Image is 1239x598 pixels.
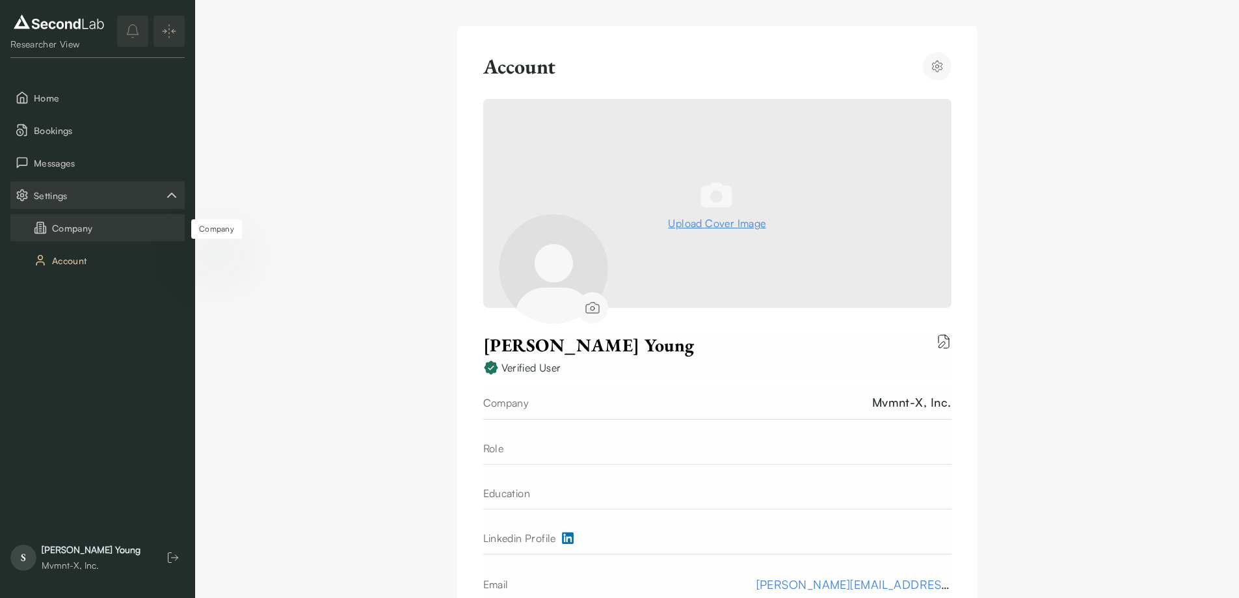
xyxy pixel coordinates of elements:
button: Bookings [10,116,185,144]
button: Home [10,84,185,111]
div: Upload Cover Image [668,215,766,231]
button: Settings [10,182,185,209]
span: Bookings [34,124,180,137]
button: Edit biography [907,334,952,357]
button: Upload Cover Image [668,176,766,231]
button: Expand/Collapse sidebar [153,16,185,47]
img: Verified [483,360,499,375]
button: Messages [10,149,185,176]
div: Email [483,577,509,592]
span: S [10,545,36,571]
span: Settings [34,189,164,202]
div: Verified User [501,360,561,375]
a: Account settings [923,52,952,81]
img: cloud upload icon [699,176,735,213]
div: Education [483,485,531,501]
span: Messages [34,156,180,170]
div: Company [483,395,529,411]
div: Mvmnt-X, Inc. [872,394,952,411]
div: [PERSON_NAME] Young [42,543,140,556]
button: Company [10,214,185,241]
div: Linkedin Profile [483,530,556,546]
span: [PERSON_NAME] Young [483,334,695,357]
div: Mvmnt-X, Inc. [42,559,140,572]
div: Researcher View [10,38,107,51]
button: notifications [117,16,148,47]
button: Edit profile photo [577,292,608,323]
img: logo [10,12,107,33]
button: Log out [161,546,185,569]
h2: Account [483,53,555,79]
div: Role [483,441,504,456]
img: linkedin [561,532,574,545]
button: Account [10,247,185,274]
a: [PERSON_NAME][EMAIL_ADDRESS][DOMAIN_NAME] [756,577,1046,591]
span: Home [34,91,180,105]
img: Sarah Young [499,214,608,323]
div: Company [191,219,242,239]
div: Settings sub items [10,182,185,209]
